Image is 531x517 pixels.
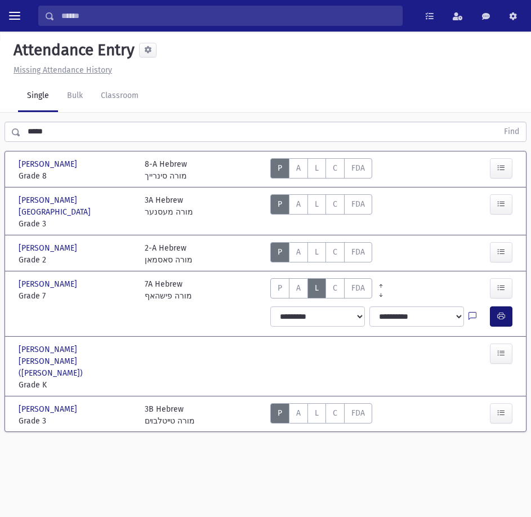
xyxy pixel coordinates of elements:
[315,247,319,257] span: L
[315,283,319,293] span: L
[296,247,301,257] span: A
[19,194,133,218] span: [PERSON_NAME][GEOGRAPHIC_DATA]
[19,403,79,415] span: [PERSON_NAME]
[19,379,133,391] span: Grade K
[5,6,25,26] button: toggle menu
[19,290,133,302] span: Grade 7
[296,163,301,173] span: A
[145,278,192,302] div: 7A Hebrew מורה פישהאף
[296,408,301,418] span: A
[315,199,319,209] span: L
[9,65,112,75] a: Missing Attendance History
[296,283,301,293] span: A
[351,283,365,293] span: FDA
[19,170,133,182] span: Grade 8
[270,403,372,427] div: AttTypes
[351,408,365,418] span: FDA
[278,163,282,173] span: P
[145,194,193,230] div: 3A Hebrew מורה מעסנער
[145,242,193,266] div: 2-A Hebrew מורה סאסמאן
[278,199,282,209] span: P
[9,41,135,60] h5: Attendance Entry
[145,158,187,182] div: 8-A Hebrew מורה סינרייך
[19,415,133,427] span: Grade 3
[19,218,133,230] span: Grade 3
[270,158,372,182] div: AttTypes
[270,278,372,302] div: AttTypes
[19,158,79,170] span: [PERSON_NAME]
[55,6,402,26] input: Search
[58,81,92,112] a: Bulk
[19,254,133,266] span: Grade 2
[270,242,372,266] div: AttTypes
[18,81,58,112] a: Single
[351,199,365,209] span: FDA
[19,344,133,379] span: [PERSON_NAME] [PERSON_NAME] ([PERSON_NAME])
[333,163,337,173] span: C
[333,199,337,209] span: C
[270,194,372,230] div: AttTypes
[497,122,526,141] button: Find
[296,199,301,209] span: A
[278,283,282,293] span: P
[19,278,79,290] span: [PERSON_NAME]
[278,247,282,257] span: P
[351,163,365,173] span: FDA
[351,247,365,257] span: FDA
[315,408,319,418] span: L
[14,65,112,75] u: Missing Attendance History
[278,408,282,418] span: P
[333,283,337,293] span: C
[92,81,148,112] a: Classroom
[19,242,79,254] span: [PERSON_NAME]
[315,163,319,173] span: L
[333,247,337,257] span: C
[333,408,337,418] span: C
[145,403,195,427] div: 3B Hebrew מורה טײטלבױם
